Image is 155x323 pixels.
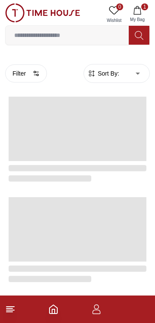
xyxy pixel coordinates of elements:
a: Home [48,304,59,314]
button: Filter [5,64,47,82]
span: 0 [116,3,123,10]
span: 1 [141,3,148,10]
button: 1My Bag [125,3,150,25]
span: Wishlist [103,17,125,24]
a: 0Wishlist [103,3,125,25]
img: ... [5,3,80,22]
button: Sort By: [87,69,119,78]
span: Sort By: [96,69,119,78]
span: My Bag [127,16,148,23]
